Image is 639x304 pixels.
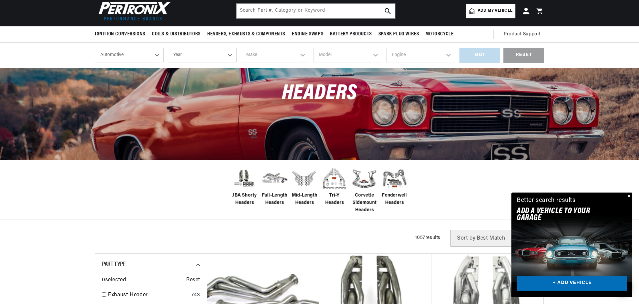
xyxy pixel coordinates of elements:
span: JBA Shorty Headers [231,192,258,207]
a: Add my vehicle [466,4,515,18]
span: Full-Length Headers [261,192,288,207]
img: Full-Length Headers [261,168,288,189]
span: Tri-Y Headers [321,192,348,207]
summary: Ignition Conversions [95,26,149,42]
a: Full-Length Headers Full-Length Headers [261,165,288,207]
div: Better search results [517,196,576,206]
summary: Headers, Exhausts & Components [204,26,289,42]
span: Motorcycle [425,31,453,38]
img: Tri-Y Headers [321,165,348,192]
select: Model [314,48,382,62]
div: RESET [503,48,544,63]
span: Product Support [504,31,541,38]
a: Corvette Sidemount Headers Corvette Sidemount Headers [351,165,378,214]
h2: Add A VEHICLE to your garage [517,208,610,222]
select: Engine [386,48,455,62]
div: 743 [191,291,200,300]
span: Fenderwell Headers [381,192,408,207]
summary: Engine Swaps [289,26,326,42]
span: Add my vehicle [478,8,512,14]
span: 0 selected [102,276,126,285]
button: Close [624,193,632,201]
span: Coils & Distributors [152,31,201,38]
span: Spark Plug Wires [378,31,419,38]
span: Reset [186,276,200,285]
img: JBA Shorty Headers [231,167,258,190]
summary: Product Support [504,26,544,42]
summary: Coils & Distributors [149,26,204,42]
a: + ADD VEHICLE [517,276,627,291]
button: search button [380,4,395,18]
img: Fenderwell Headers [381,165,408,192]
select: Year [168,48,237,62]
span: Corvette Sidemount Headers [351,192,378,214]
select: Ride Type [95,48,164,62]
span: Headers, Exhausts & Components [207,31,285,38]
span: Ignition Conversions [95,31,145,38]
input: Search Part #, Category or Keyword [237,4,395,18]
select: Make [241,48,310,62]
span: Battery Products [330,31,372,38]
a: Mid-Length Headers Mid-Length Headers [291,165,318,207]
a: JBA Shorty Headers JBA Shorty Headers [231,165,258,207]
summary: Battery Products [326,26,375,42]
span: Headers [282,83,357,104]
a: Tri-Y Headers Tri-Y Headers [321,165,348,207]
span: 1057 results [415,235,440,240]
span: Engine Swaps [292,31,323,38]
span: Part Type [102,261,126,268]
summary: Spark Plug Wires [375,26,422,42]
span: Mid-Length Headers [291,192,318,207]
summary: Motorcycle [422,26,457,42]
img: Mid-Length Headers [291,165,318,192]
select: Sort by [450,230,537,247]
a: Exhaust Header [108,291,189,300]
span: Sort by [457,236,475,241]
img: Corvette Sidemount Headers [351,165,378,192]
a: Fenderwell Headers Fenderwell Headers [381,165,408,207]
